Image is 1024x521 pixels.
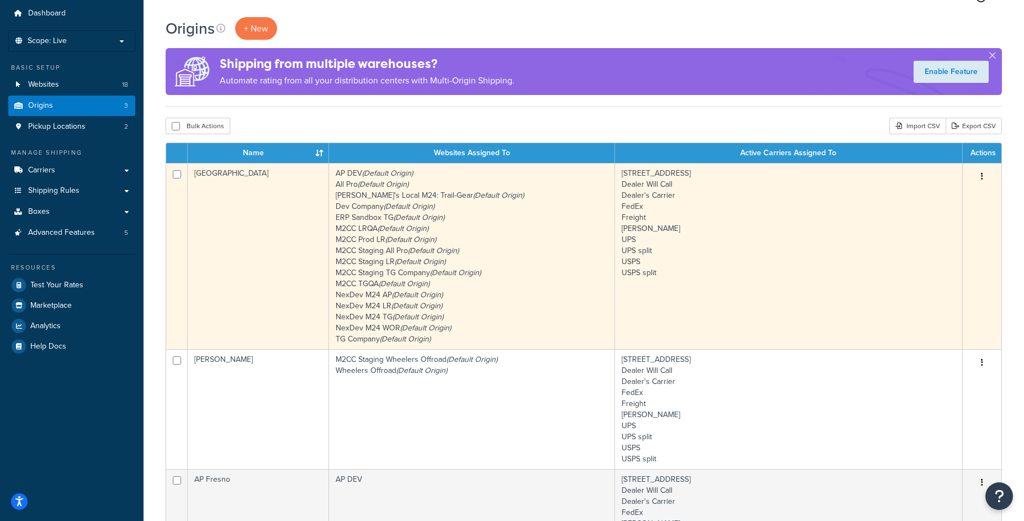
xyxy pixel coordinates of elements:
i: (Default Origin) [473,190,524,201]
i: (Default Origin) [380,333,431,345]
h1: Origins [166,18,215,39]
li: Origins [8,96,135,116]
i: (Default Origin) [392,289,443,301]
i: (Default Origin) [392,311,443,323]
i: (Default Origin) [358,178,408,190]
span: Advanced Features [28,228,95,238]
div: Basic Setup [8,63,135,72]
span: Help Docs [30,342,66,351]
td: M2CC Staging Wheelers Offroad Wheelers Offroad [329,349,615,469]
a: Test Your Rates [8,275,135,295]
i: (Default Origin) [378,223,428,234]
button: Open Resource Center [985,482,1013,510]
button: Bulk Actions [166,118,230,134]
span: 5 [124,228,128,238]
li: Websites [8,75,135,95]
a: Export CSV [946,118,1002,134]
span: Carriers [28,166,55,175]
th: Active Carriers Assigned To [615,143,963,163]
i: (Default Origin) [394,212,444,223]
td: [GEOGRAPHIC_DATA] [188,163,329,349]
a: Dashboard [8,3,135,24]
span: Marketplace [30,301,72,311]
a: Boxes [8,202,135,222]
span: Boxes [28,207,50,217]
li: Advanced Features [8,223,135,243]
span: Websites [28,80,59,90]
span: Dashboard [28,9,66,18]
i: (Default Origin) [379,278,429,290]
i: (Default Origin) [384,201,434,212]
span: Origins [28,101,53,110]
i: (Default Origin) [391,300,442,312]
i: (Default Origin) [430,267,481,278]
i: (Default Origin) [362,167,413,179]
span: Shipping Rules [28,186,79,196]
span: Pickup Locations [28,122,86,131]
li: Pickup Locations [8,117,135,137]
a: Websites 18 [8,75,135,95]
a: Enable Feature [914,61,989,83]
a: Analytics [8,316,135,336]
td: [STREET_ADDRESS] Dealer Will Call Dealer's Carrier FedEx Freight [PERSON_NAME] UPS UPS split USPS... [615,163,963,349]
span: 3 [124,101,128,110]
i: (Default Origin) [400,322,451,334]
a: Marketplace [8,296,135,315]
a: Pickup Locations 2 [8,117,135,137]
a: Advanced Features 5 [8,223,135,243]
span: 2 [124,122,128,131]
a: Help Docs [8,336,135,356]
td: [STREET_ADDRESS] Dealer Will Call Dealer's Carrier FedEx Freight [PERSON_NAME] UPS UPS split USPS... [615,349,963,469]
span: Test Your Rates [30,281,83,290]
span: Scope: Live [28,36,67,46]
span: Analytics [30,322,61,331]
i: (Default Origin) [447,354,497,365]
th: Websites Assigned To [329,143,615,163]
p: Automate rating from all your distribution centers with Multi-Origin Shipping. [220,73,514,88]
div: Manage Shipping [8,148,135,157]
a: Origins 3 [8,96,135,116]
td: [PERSON_NAME] [188,349,329,469]
img: ad-origins-multi-dfa493678c5a35abed25fd24b4b8a3fa3505936ce257c16c00bdefe2f3200be3.png [166,48,220,95]
div: Import CSV [889,118,946,134]
div: Resources [8,263,135,272]
i: (Default Origin) [396,365,447,376]
span: 18 [122,80,128,90]
th: Name : activate to sort column ascending [188,143,329,163]
a: Shipping Rules [8,181,135,201]
a: + New [235,17,277,40]
h4: Shipping from multiple warehouses? [220,55,514,73]
th: Actions [963,143,1001,163]
span: + New [244,22,268,35]
i: (Default Origin) [385,234,436,245]
td: AP DEV All Pro [PERSON_NAME]'s Local M24: Trail-Gear Dev Company ERP Sandbox TG M2CC LRQA M2CC Pr... [329,163,615,349]
a: Carriers [8,160,135,181]
i: (Default Origin) [395,256,445,267]
i: (Default Origin) [408,245,459,256]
